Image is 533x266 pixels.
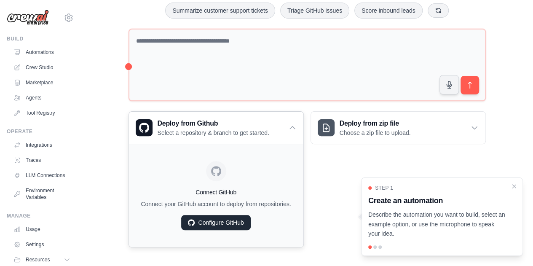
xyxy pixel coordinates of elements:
span: Resources [26,256,50,263]
div: Operate [7,128,74,135]
span: Step 1 [375,185,393,191]
a: Marketplace [10,76,74,89]
a: Tool Registry [10,106,74,120]
p: Select a repository & branch to get started. [158,129,269,137]
button: Close walkthrough [511,183,517,190]
a: Environment Variables [10,184,74,204]
h3: Create an automation [368,195,506,207]
a: Usage [10,223,74,236]
h4: Connect GitHub [136,188,297,196]
p: Describe the automation you want to build, select an example option, or use the microphone to spe... [368,210,506,239]
h3: Deploy from Github [158,118,269,129]
button: Score inbound leads [354,3,423,19]
img: Logo [7,10,49,26]
button: Summarize customer support tickets [165,3,275,19]
div: Manage [7,212,74,219]
iframe: Chat Widget [491,226,533,266]
a: Traces [10,153,74,167]
a: Configure GitHub [181,215,250,230]
a: Automations [10,46,74,59]
a: Integrations [10,138,74,152]
a: LLM Connections [10,169,74,182]
p: Connect your GitHub account to deploy from repositories. [136,200,297,208]
button: Triage GitHub issues [280,3,349,19]
a: Settings [10,238,74,251]
p: Choose a zip file to upload. [340,129,411,137]
div: Build [7,35,74,42]
a: Crew Studio [10,61,74,74]
a: Agents [10,91,74,105]
h3: Deploy from zip file [340,118,411,129]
